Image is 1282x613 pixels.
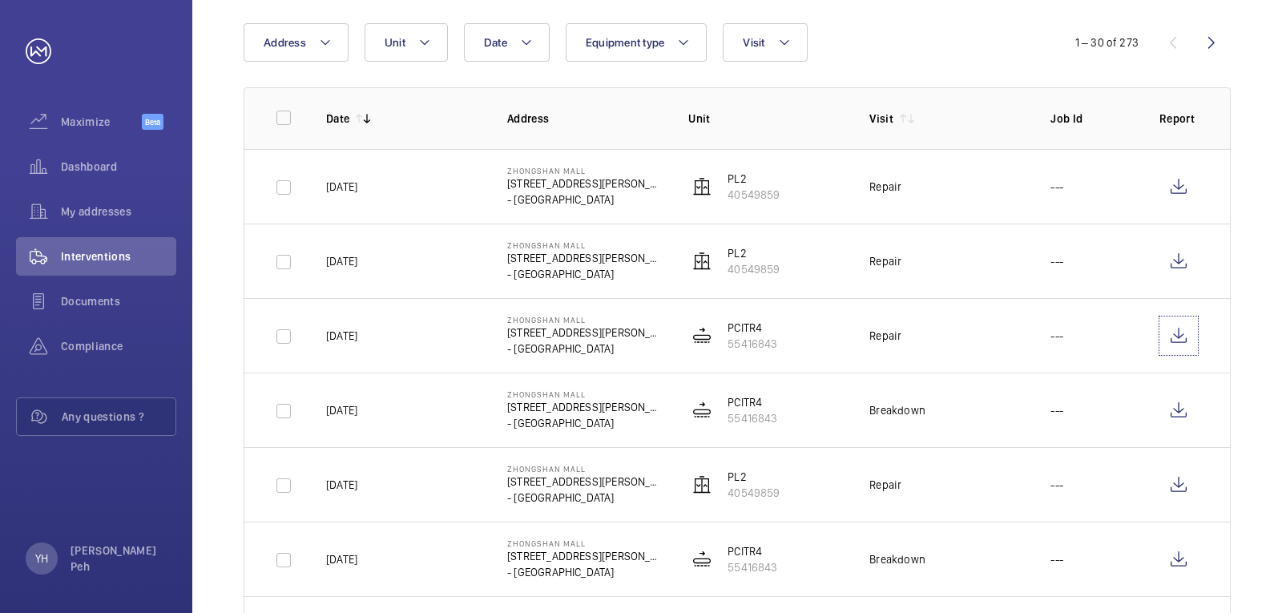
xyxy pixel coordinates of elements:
button: Equipment type [566,23,708,62]
p: Visit [869,111,893,127]
p: - [GEOGRAPHIC_DATA] [507,490,663,506]
p: [DATE] [326,402,357,418]
p: --- [1050,402,1063,418]
button: Address [244,23,349,62]
span: Compliance [61,338,176,354]
span: My addresses [61,204,176,220]
div: Breakdown [869,402,925,418]
p: 55416843 [728,336,777,352]
p: - [GEOGRAPHIC_DATA] [507,341,663,357]
p: Zhongshan Mall [507,240,663,250]
p: PCITR4 [728,543,777,559]
p: 40549859 [728,485,780,501]
span: Date [484,36,507,49]
span: Equipment type [586,36,665,49]
p: [DATE] [326,551,357,567]
p: [STREET_ADDRESS][PERSON_NAME] [507,548,663,564]
span: Interventions [61,248,176,264]
p: Zhongshan Mall [507,166,663,175]
p: 55416843 [728,559,777,575]
p: [STREET_ADDRESS][PERSON_NAME] [507,399,663,415]
p: Date [326,111,349,127]
p: - [GEOGRAPHIC_DATA] [507,415,663,431]
p: --- [1050,551,1063,567]
p: [STREET_ADDRESS][PERSON_NAME] [507,474,663,490]
img: elevator.svg [692,475,712,494]
div: Repair [869,253,901,269]
img: elevator.svg [692,252,712,271]
p: PCITR4 [728,320,777,336]
p: Report [1159,111,1198,127]
div: Repair [869,328,901,344]
p: Job Id [1050,111,1134,127]
p: PL2 [728,245,780,261]
img: moving_walk.svg [692,401,712,420]
p: --- [1050,477,1063,493]
p: Zhongshan Mall [507,389,663,399]
p: [STREET_ADDRESS][PERSON_NAME] [507,325,663,341]
p: [STREET_ADDRESS][PERSON_NAME] [507,175,663,192]
span: Beta [142,114,163,130]
p: - [GEOGRAPHIC_DATA] [507,564,663,580]
p: [DATE] [326,253,357,269]
p: - [GEOGRAPHIC_DATA] [507,192,663,208]
p: PL2 [728,469,780,485]
img: moving_walk.svg [692,550,712,569]
p: Zhongshan Mall [507,315,663,325]
p: YH [35,550,48,567]
p: --- [1050,179,1063,195]
img: moving_walk.svg [692,326,712,345]
p: Zhongshan Mall [507,464,663,474]
p: 40549859 [728,261,780,277]
div: Repair [869,477,901,493]
span: Any questions ? [62,409,175,425]
p: - [GEOGRAPHIC_DATA] [507,266,663,282]
p: 40549859 [728,187,780,203]
p: Unit [688,111,844,127]
button: Visit [723,23,807,62]
span: Documents [61,293,176,309]
p: --- [1050,328,1063,344]
span: Dashboard [61,159,176,175]
p: [PERSON_NAME] Peh [71,542,167,575]
p: --- [1050,253,1063,269]
p: [STREET_ADDRESS][PERSON_NAME] [507,250,663,266]
div: Breakdown [869,551,925,567]
p: [DATE] [326,477,357,493]
div: Repair [869,179,901,195]
span: Maximize [61,114,142,130]
p: PCITR4 [728,394,777,410]
img: elevator.svg [692,177,712,196]
span: Visit [743,36,764,49]
span: Address [264,36,306,49]
p: PL2 [728,171,780,187]
span: Unit [385,36,405,49]
p: Zhongshan Mall [507,538,663,548]
div: 1 – 30 of 273 [1075,34,1139,50]
button: Unit [365,23,448,62]
p: [DATE] [326,179,357,195]
p: [DATE] [326,328,357,344]
p: 55416843 [728,410,777,426]
button: Date [464,23,550,62]
p: Address [507,111,663,127]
